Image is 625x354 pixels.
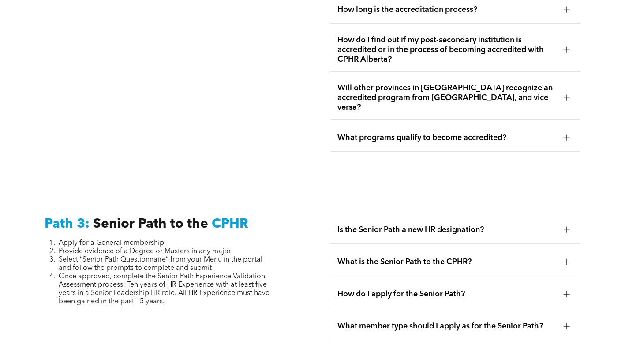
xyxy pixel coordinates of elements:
span: Select “Senior Path Questionnaire” from your Menu in the portal and follow the prompts to complet... [59,256,262,272]
span: What member type should I apply as for the Senior Path? [337,321,557,331]
span: How long is the accreditation process? [337,5,557,15]
span: Will other provinces in [GEOGRAPHIC_DATA] recognize an accredited program from [GEOGRAPHIC_DATA],... [337,83,557,112]
span: What is the Senior Path to the CPHR? [337,257,557,267]
span: Is the Senior Path a new HR designation? [337,225,557,235]
span: Apply for a General membership [59,240,164,247]
span: Senior Path to the [93,218,208,231]
span: Provide evidence of a Degree or Masters in any major [59,248,231,255]
span: CPHR [212,218,248,231]
span: What programs qualify to become accredited? [337,133,557,143]
span: Once approved, complete the Senior Path Experience Validation Assessment process: Ten years of HR... [59,273,269,305]
span: How do I find out if my post-secondary institution is accredited or in the process of becoming ac... [337,35,557,64]
span: Path 3: [45,218,90,231]
span: How do I apply for the Senior Path? [337,289,557,299]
